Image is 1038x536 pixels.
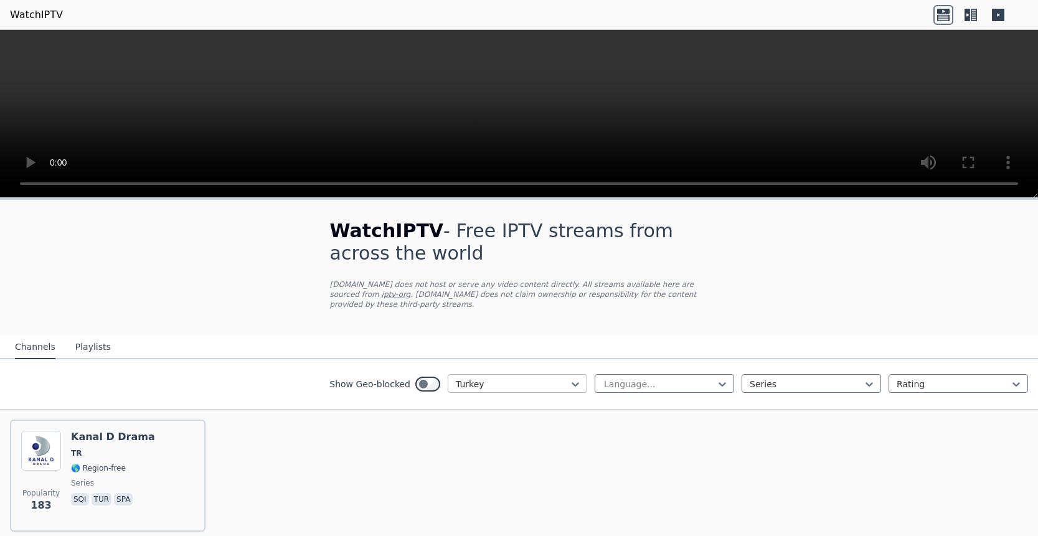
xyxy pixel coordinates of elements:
[10,7,63,22] a: WatchIPTV
[329,378,410,390] label: Show Geo-blocked
[71,448,82,458] span: TR
[71,431,155,443] h6: Kanal D Drama
[330,220,709,265] h1: - Free IPTV streams from across the world
[114,493,133,505] p: spa
[71,463,126,473] span: 🌎 Region-free
[330,280,709,309] p: [DOMAIN_NAME] does not host or serve any video content directly. All streams available here are s...
[330,220,444,242] span: WatchIPTV
[15,336,55,359] button: Channels
[71,478,94,488] span: series
[75,336,111,359] button: Playlists
[382,290,411,299] a: iptv-org
[22,488,60,498] span: Popularity
[71,493,89,505] p: sqi
[92,493,111,505] p: tur
[21,431,61,471] img: Kanal D Drama
[31,498,51,513] span: 183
